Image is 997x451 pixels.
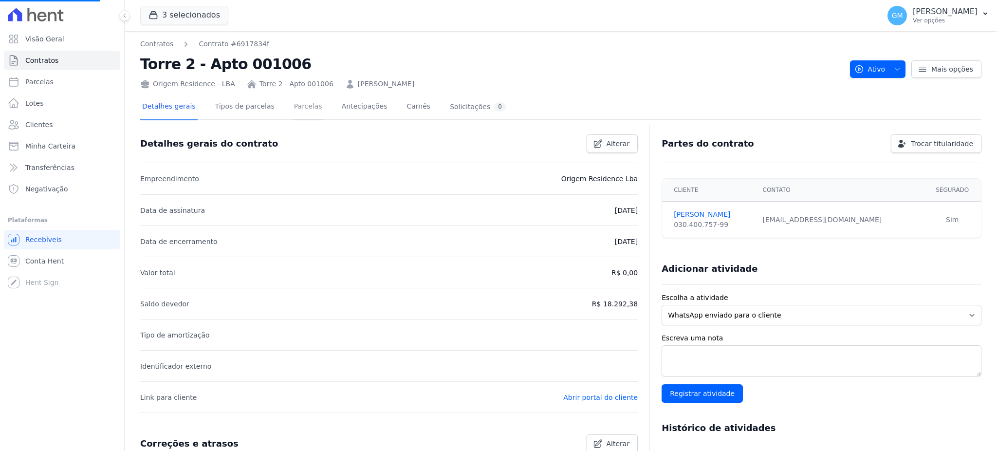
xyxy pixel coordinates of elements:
[924,179,981,202] th: Segurado
[4,29,120,49] a: Visão Geral
[854,60,886,78] span: Ativo
[140,267,175,279] p: Valor total
[892,12,903,19] span: GM
[4,179,120,199] a: Negativação
[292,94,324,120] a: Parcelas
[25,235,62,244] span: Recebíveis
[911,60,981,78] a: Mais opções
[25,98,44,108] span: Lotes
[662,384,743,403] input: Registrar atividade
[757,179,924,202] th: Contato
[25,163,74,172] span: Transferências
[25,120,53,130] span: Clientes
[607,439,630,449] span: Alterar
[662,263,757,275] h3: Adicionar atividade
[4,51,120,70] a: Contratos
[763,215,918,225] div: [EMAIL_ADDRESS][DOMAIN_NAME]
[924,202,981,238] td: Sim
[913,17,978,24] p: Ver opções
[592,298,638,310] p: R$ 18.292,38
[140,173,199,185] p: Empreendimento
[448,94,508,120] a: Solicitações0
[25,141,75,151] span: Minha Carteira
[662,138,754,150] h3: Partes do contrato
[4,230,120,249] a: Recebíveis
[4,136,120,156] a: Minha Carteira
[140,236,218,247] p: Data de encerramento
[891,134,981,153] a: Trocar titularidade
[8,214,116,226] div: Plataformas
[611,267,638,279] p: R$ 0,00
[140,53,842,75] h2: Torre 2 - Apto 001006
[140,298,189,310] p: Saldo devedor
[931,64,973,74] span: Mais opções
[140,329,210,341] p: Tipo de amortização
[674,209,751,220] a: [PERSON_NAME]
[140,39,269,49] nav: Breadcrumb
[140,39,173,49] a: Contratos
[880,2,997,29] button: GM [PERSON_NAME] Ver opções
[25,56,58,65] span: Contratos
[674,220,751,230] div: 030.400.757-99
[140,360,211,372] p: Identificador externo
[25,256,64,266] span: Conta Hent
[140,39,842,49] nav: Breadcrumb
[662,422,775,434] h3: Histórico de atividades
[450,102,506,112] div: Solicitações
[259,79,333,89] a: Torre 2 - Apto 001006
[4,251,120,271] a: Conta Hent
[25,77,54,87] span: Parcelas
[615,205,638,216] p: [DATE]
[140,138,278,150] h3: Detalhes gerais do contrato
[587,134,638,153] a: Alterar
[340,94,389,120] a: Antecipações
[140,94,198,120] a: Detalhes gerais
[563,394,638,401] a: Abrir portal do cliente
[494,102,506,112] div: 0
[25,184,68,194] span: Negativação
[405,94,432,120] a: Carnês
[4,158,120,177] a: Transferências
[662,293,981,303] label: Escolha a atividade
[615,236,638,247] p: [DATE]
[140,6,228,24] button: 3 selecionados
[913,7,978,17] p: [PERSON_NAME]
[140,205,205,216] p: Data de assinatura
[561,173,638,185] p: Origem Residence Lba
[850,60,906,78] button: Ativo
[213,94,277,120] a: Tipos de parcelas
[4,94,120,113] a: Lotes
[25,34,64,44] span: Visão Geral
[140,392,197,403] p: Link para cliente
[4,115,120,134] a: Clientes
[607,139,630,149] span: Alterar
[358,79,414,89] a: [PERSON_NAME]
[911,139,973,149] span: Trocar titularidade
[140,438,239,450] h3: Correções e atrasos
[199,39,269,49] a: Contrato #6917834f
[662,333,981,343] label: Escreva uma nota
[662,179,757,202] th: Cliente
[4,72,120,92] a: Parcelas
[140,79,235,89] div: Origem Residence - LBA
